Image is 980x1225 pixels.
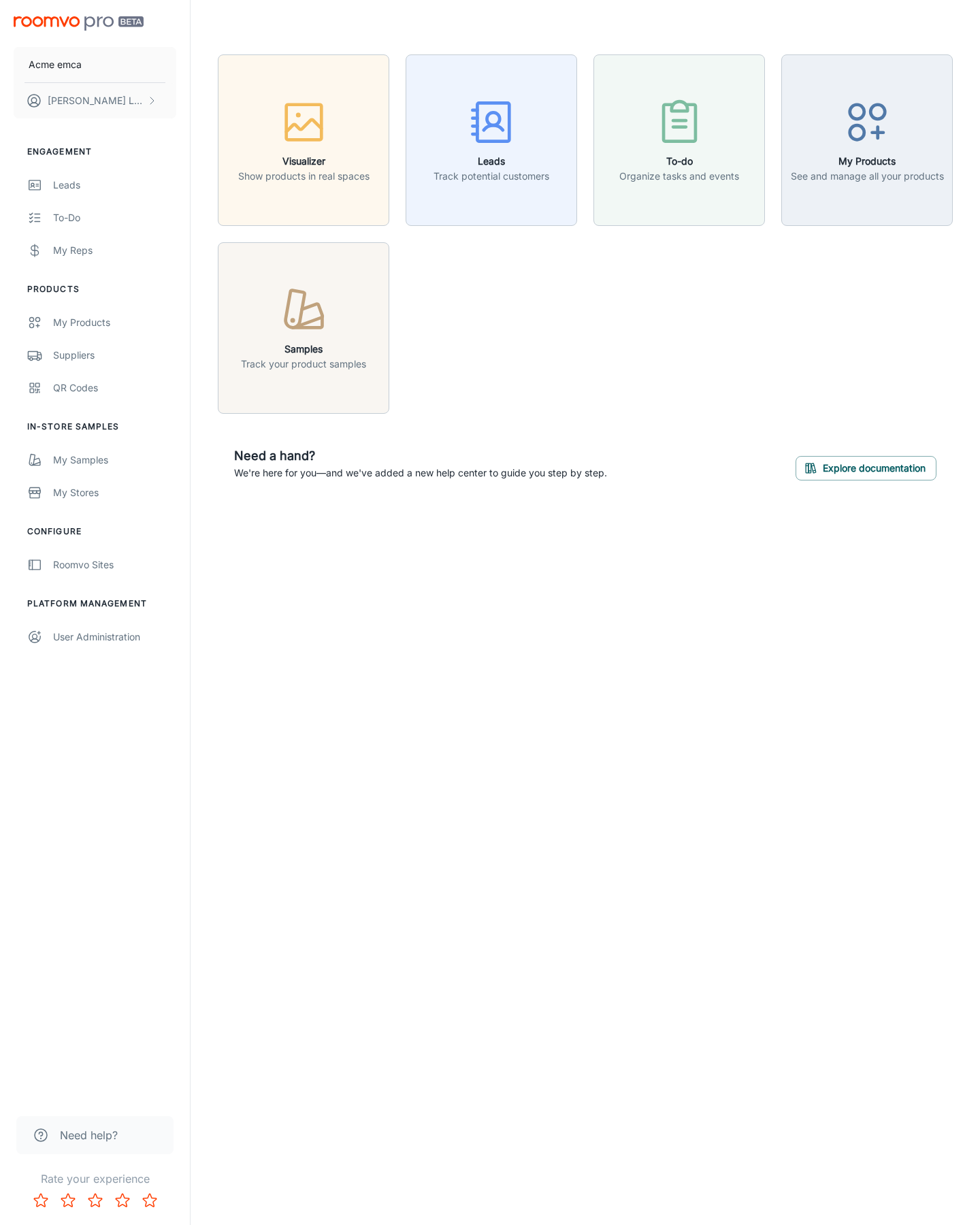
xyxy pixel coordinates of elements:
[218,320,389,333] a: SamplesTrack your product samples
[53,453,176,468] div: My Samples
[791,154,944,169] h6: My Products
[796,456,936,480] button: Explore documentation
[619,169,739,184] p: Organize tasks and events
[53,210,176,225] div: To-do
[238,169,370,184] p: Show products in real spaces
[14,16,144,31] img: Roomvo PRO Beta
[53,315,176,330] div: My Products
[434,169,549,184] p: Track potential customers
[434,154,549,169] h6: Leads
[796,460,936,474] a: Explore documentation
[593,54,765,226] button: To-doOrganize tasks and events
[14,47,176,82] button: Acme emca
[218,54,389,226] button: VisualizerShow products in real spaces
[53,380,176,395] div: QR Codes
[238,154,370,169] h6: Visualizer
[53,485,176,500] div: My Stores
[29,57,82,72] p: Acme emca
[14,83,176,118] button: [PERSON_NAME] Leaptools
[53,243,176,258] div: My Reps
[791,169,944,184] p: See and manage all your products
[781,132,953,146] a: My ProductsSee and manage all your products
[53,178,176,193] div: Leads
[234,465,607,480] p: We're here for you—and we've added a new help center to guide you step by step.
[781,54,953,226] button: My ProductsSee and manage all your products
[53,348,176,363] div: Suppliers
[218,242,389,414] button: SamplesTrack your product samples
[593,132,765,146] a: To-doOrganize tasks and events
[406,132,577,146] a: LeadsTrack potential customers
[234,446,607,465] h6: Need a hand?
[406,54,577,226] button: LeadsTrack potential customers
[241,342,366,357] h6: Samples
[48,93,144,108] p: [PERSON_NAME] Leaptools
[619,154,739,169] h6: To-do
[241,357,366,372] p: Track your product samples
